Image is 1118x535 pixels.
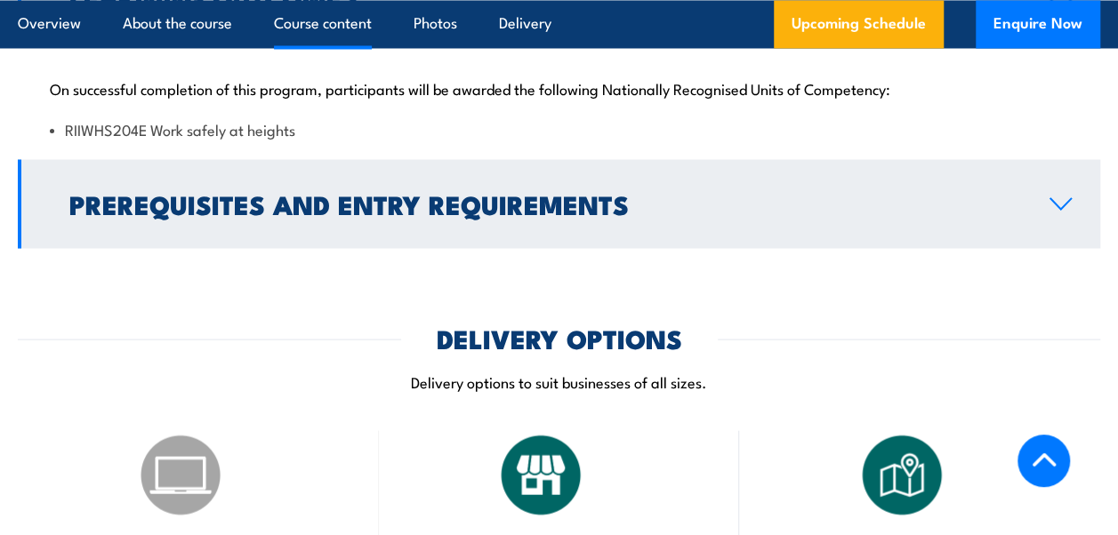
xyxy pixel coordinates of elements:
li: RIIWHS204E Work safely at heights [50,118,1068,139]
a: Prerequisites and Entry Requirements [18,159,1100,248]
h2: DELIVERY OPTIONS [437,325,682,348]
p: Delivery options to suit businesses of all sizes. [18,371,1100,391]
p: On successful completion of this program, participants will be awarded the following Nationally R... [50,78,1068,96]
h2: Prerequisites and Entry Requirements [69,191,1021,214]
